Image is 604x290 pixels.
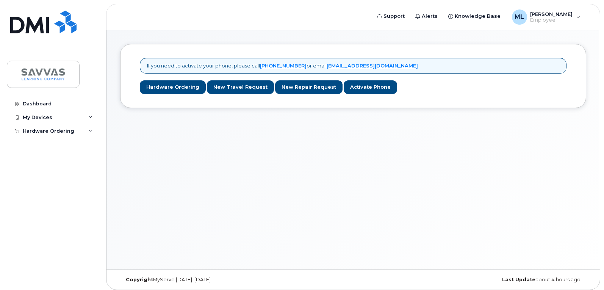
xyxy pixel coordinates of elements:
[275,80,343,94] a: New Repair Request
[140,80,206,94] a: Hardware Ordering
[126,277,153,282] strong: Copyright
[431,277,586,283] div: about 4 hours ago
[327,63,418,69] a: [EMAIL_ADDRESS][DOMAIN_NAME]
[147,62,418,69] p: If you need to activate your phone, please call or email
[120,277,275,283] div: MyServe [DATE]–[DATE]
[344,80,397,94] a: Activate Phone
[260,63,307,69] a: [PHONE_NUMBER]
[502,277,535,282] strong: Last Update
[207,80,274,94] a: New Travel Request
